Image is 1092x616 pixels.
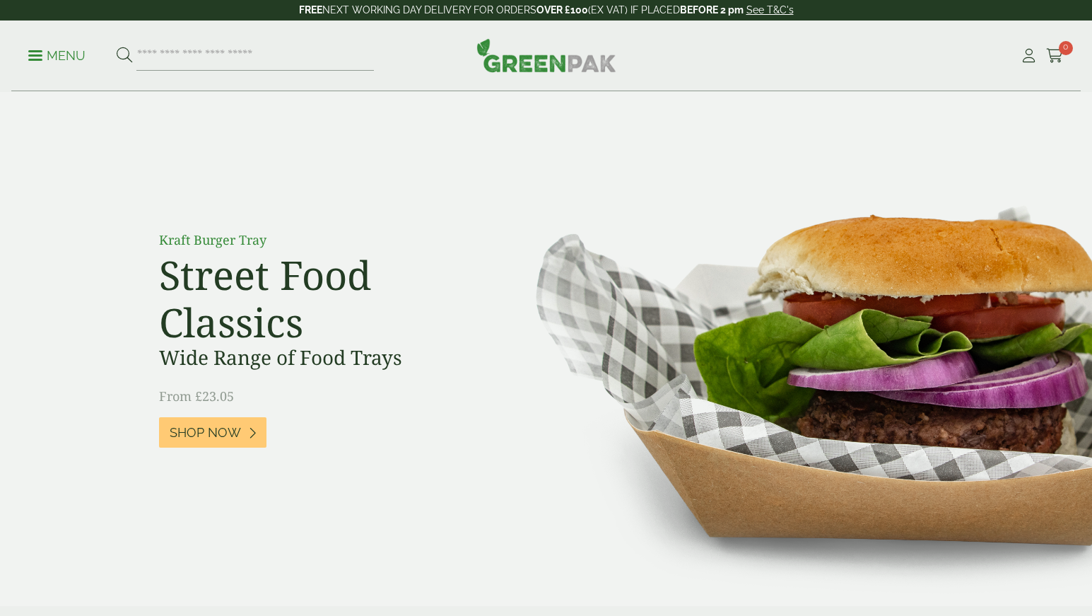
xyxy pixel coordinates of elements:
[1046,45,1064,66] a: 0
[28,47,86,62] a: Menu
[159,388,234,405] span: From £23.05
[170,425,241,441] span: Shop Now
[159,231,477,250] p: Kraft Burger Tray
[476,38,616,72] img: GreenPak Supplies
[1020,49,1038,63] i: My Account
[680,4,744,16] strong: BEFORE 2 pm
[159,251,477,346] h2: Street Food Classics
[159,417,266,448] a: Shop Now
[536,4,588,16] strong: OVER £100
[1059,41,1073,55] span: 0
[491,92,1092,606] img: Street Food Classics
[159,346,477,370] h3: Wide Range of Food Trays
[746,4,794,16] a: See T&C's
[299,4,322,16] strong: FREE
[1046,49,1064,63] i: Cart
[28,47,86,64] p: Menu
